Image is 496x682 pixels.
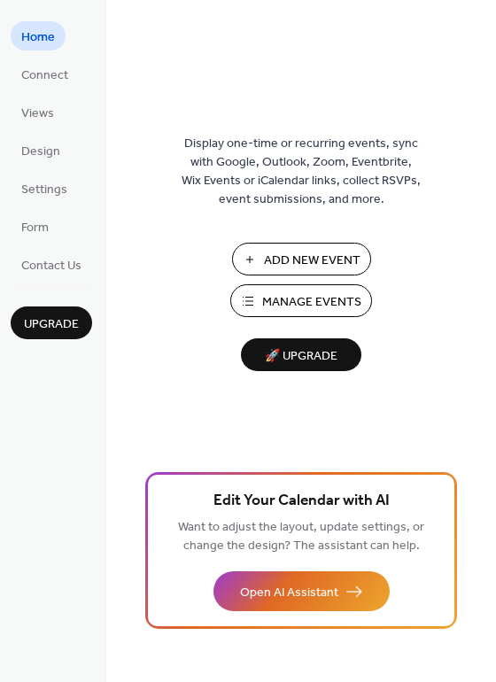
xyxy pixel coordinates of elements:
[262,293,361,312] span: Manage Events
[230,284,372,317] button: Manage Events
[24,315,79,334] span: Upgrade
[213,571,390,611] button: Open AI Assistant
[11,97,65,127] a: Views
[213,489,390,514] span: Edit Your Calendar with AI
[21,66,68,85] span: Connect
[11,212,59,241] a: Form
[21,219,49,237] span: Form
[21,105,54,123] span: Views
[264,252,360,270] span: Add New Event
[11,306,92,339] button: Upgrade
[11,21,66,50] a: Home
[252,345,351,368] span: 🚀 Upgrade
[21,28,55,47] span: Home
[21,257,81,275] span: Contact Us
[182,135,421,209] span: Display one-time or recurring events, sync with Google, Outlook, Zoom, Eventbrite, Wix Events or ...
[241,338,361,371] button: 🚀 Upgrade
[21,181,67,199] span: Settings
[11,250,92,279] a: Contact Us
[11,59,79,89] a: Connect
[11,136,71,165] a: Design
[232,243,371,275] button: Add New Event
[21,143,60,161] span: Design
[178,515,424,558] span: Want to adjust the layout, update settings, or change the design? The assistant can help.
[11,174,78,203] a: Settings
[240,584,338,602] span: Open AI Assistant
